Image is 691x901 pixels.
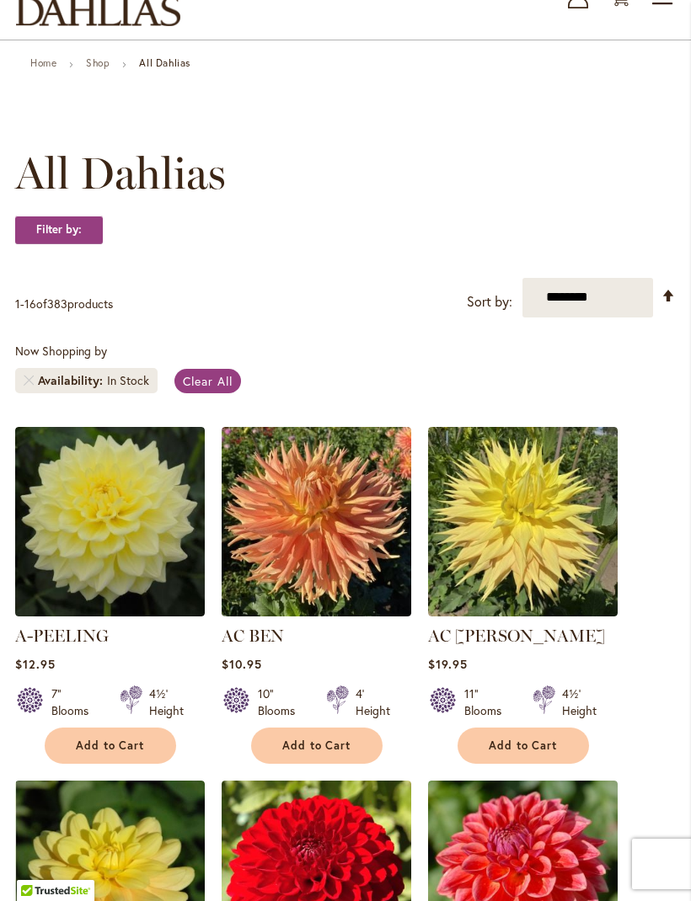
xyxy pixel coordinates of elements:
[30,56,56,69] a: Home
[15,656,56,672] span: $12.95
[15,427,205,616] img: A-Peeling
[428,656,468,672] span: $19.95
[428,626,605,646] a: AC [PERSON_NAME]
[562,685,597,719] div: 4½' Height
[15,626,109,646] a: A-PEELING
[76,738,145,753] span: Add to Cart
[51,685,99,719] div: 7" Blooms
[356,685,390,719] div: 4' Height
[282,738,351,753] span: Add to Cart
[15,291,113,317] p: - of products
[222,604,411,620] a: AC BEN
[45,728,176,764] button: Add to Cart
[15,343,107,359] span: Now Shopping by
[222,626,284,646] a: AC BEN
[139,56,190,69] strong: All Dahlias
[47,296,67,312] span: 383
[467,286,512,317] label: Sort by:
[15,216,103,244] strong: Filter by:
[149,685,184,719] div: 4½' Height
[13,841,60,888] iframe: Launch Accessibility Center
[222,656,262,672] span: $10.95
[38,372,107,389] span: Availability
[24,296,36,312] span: 16
[428,604,618,620] a: AC Jeri
[464,685,512,719] div: 11" Blooms
[458,728,589,764] button: Add to Cart
[107,372,149,389] div: In Stock
[258,685,306,719] div: 10" Blooms
[15,296,20,312] span: 1
[183,373,233,389] span: Clear All
[86,56,110,69] a: Shop
[489,738,558,753] span: Add to Cart
[428,427,618,616] img: AC Jeri
[24,376,34,386] a: Remove Availability In Stock
[174,369,241,393] a: Clear All
[222,427,411,616] img: AC BEN
[15,148,226,199] span: All Dahlias
[251,728,383,764] button: Add to Cart
[15,604,205,620] a: A-Peeling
